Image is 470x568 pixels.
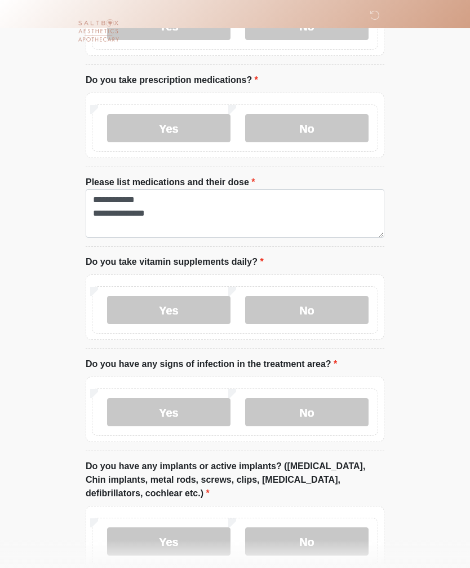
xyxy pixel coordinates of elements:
[107,114,230,142] label: Yes
[245,296,369,324] label: No
[74,8,122,56] img: Saltbox Aesthetics Logo
[245,114,369,142] label: No
[86,460,384,500] label: Do you have any implants or active implants? ([MEDICAL_DATA], Chin implants, metal rods, screws, ...
[245,527,369,556] label: No
[86,73,258,87] label: Do you take prescription medications?
[107,527,230,556] label: Yes
[86,176,255,189] label: Please list medications and their dose
[245,398,369,426] label: No
[86,255,264,269] label: Do you take vitamin supplements daily?
[107,398,230,426] label: Yes
[107,296,230,324] label: Yes
[86,357,337,371] label: Do you have any signs of infection in the treatment area?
